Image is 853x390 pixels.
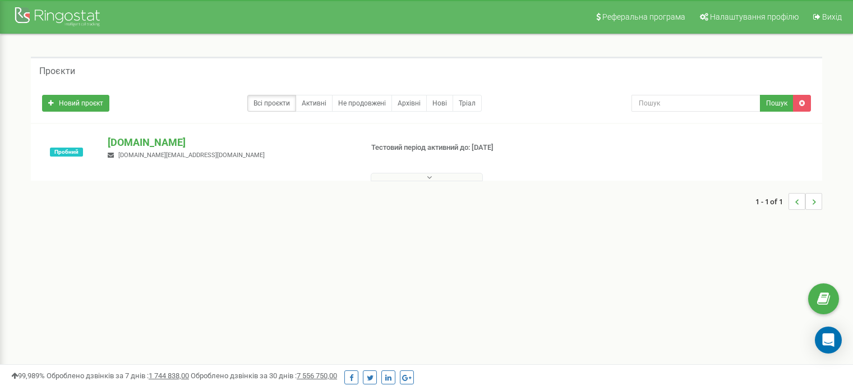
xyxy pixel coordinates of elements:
[247,95,296,112] a: Всі проєкти
[371,143,551,153] p: Тестовий період активний до: [DATE]
[822,12,842,21] span: Вихід
[191,371,337,380] span: Оброблено дзвінків за 30 днів :
[332,95,392,112] a: Не продовжені
[453,95,482,112] a: Тріал
[108,135,353,150] p: [DOMAIN_NAME]
[755,193,789,210] span: 1 - 1 of 1
[760,95,794,112] button: Пошук
[710,12,799,21] span: Налаштування профілю
[42,95,109,112] a: Новий проєкт
[296,95,333,112] a: Активні
[50,148,83,157] span: Пробний
[391,95,427,112] a: Архівні
[631,95,760,112] input: Пошук
[426,95,453,112] a: Нові
[297,371,337,380] u: 7 556 750,00
[11,371,45,380] span: 99,989%
[47,371,189,380] span: Оброблено дзвінків за 7 днів :
[118,152,265,159] span: [DOMAIN_NAME][EMAIL_ADDRESS][DOMAIN_NAME]
[602,12,685,21] span: Реферальна програма
[815,327,842,354] div: Open Intercom Messenger
[755,182,822,221] nav: ...
[39,66,75,76] h5: Проєкти
[149,371,189,380] u: 1 744 838,00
